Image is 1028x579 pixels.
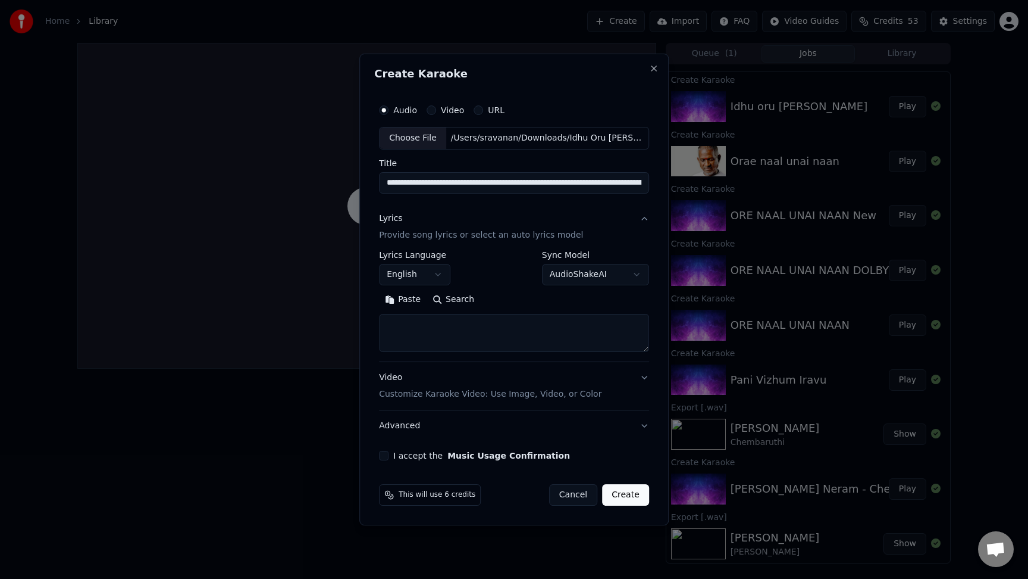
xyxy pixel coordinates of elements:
span: This will use 6 credits [399,490,475,500]
div: Lyrics [379,213,402,225]
label: Title [379,159,649,167]
button: Create [602,484,649,506]
div: LyricsProvide song lyrics or select an auto lyrics model [379,251,649,362]
button: Search [427,290,480,309]
p: Provide song lyrics or select an auto lyrics model [379,229,583,241]
p: Customize Karaoke Video: Use Image, Video, or Color [379,388,601,400]
button: LyricsProvide song lyrics or select an auto lyrics model [379,203,649,251]
label: I accept the [393,452,570,460]
div: Choose File [380,127,446,149]
label: Video [441,106,464,114]
button: Paste [379,290,427,309]
button: Cancel [549,484,597,506]
label: Sync Model [542,251,649,259]
div: Video [379,372,601,400]
button: I accept the [447,452,570,460]
label: Lyrics Language [379,251,450,259]
button: VideoCustomize Karaoke Video: Use Image, Video, or Color [379,362,649,410]
button: Advanced [379,410,649,441]
div: /Users/sravanan/Downloads/Idhu Oru [PERSON_NAME](24Bit Hires) I I Tik Tik Tik(1981) I I Ilaiyaraa... [446,132,648,144]
h2: Create Karaoke [374,69,654,79]
label: Audio [393,106,417,114]
label: URL [488,106,504,114]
